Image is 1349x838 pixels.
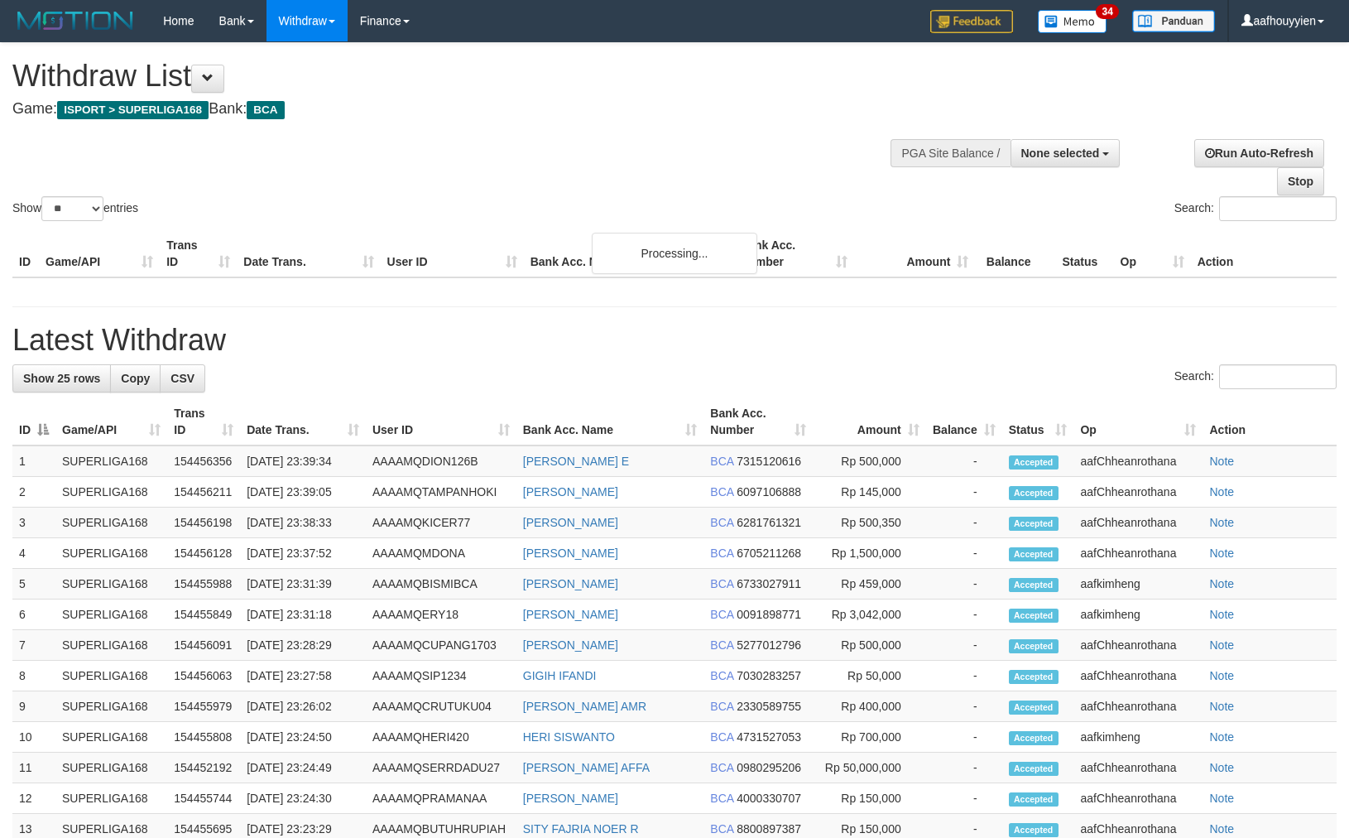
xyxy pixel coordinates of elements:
span: Copy 6097106888 to clipboard [737,485,801,498]
th: Amount: activate to sort column ascending [813,398,926,445]
th: Amount [854,230,975,277]
td: aafChheanrothana [1073,630,1203,661]
td: SUPERLIGA168 [55,630,167,661]
span: Accepted [1009,609,1059,623]
td: 154456356 [167,445,240,477]
span: None selected [1021,147,1100,160]
a: [PERSON_NAME] [523,638,618,652]
span: Accepted [1009,578,1059,592]
th: Trans ID: activate to sort column ascending [167,398,240,445]
span: CSV [170,372,194,385]
td: aafChheanrothana [1073,691,1203,722]
td: 1 [12,445,55,477]
img: MOTION_logo.png [12,8,138,33]
a: Show 25 rows [12,364,111,393]
span: Copy 0980295206 to clipboard [737,761,801,774]
a: Copy [110,364,161,393]
td: 154455744 [167,783,240,814]
td: [DATE] 23:24:30 [240,783,366,814]
img: Feedback.jpg [930,10,1013,33]
td: 2 [12,477,55,508]
a: Note [1209,669,1234,682]
span: Accepted [1009,486,1059,500]
td: [DATE] 23:27:58 [240,661,366,691]
a: Note [1209,455,1234,468]
td: aafChheanrothana [1073,477,1203,508]
a: [PERSON_NAME] AFFA [523,761,650,774]
td: AAAAMQPRAMANAA [366,783,516,814]
td: - [926,569,1002,600]
td: - [926,691,1002,722]
h1: Latest Withdraw [12,324,1337,357]
td: aafChheanrothana [1073,508,1203,538]
img: panduan.png [1132,10,1215,32]
th: Bank Acc. Name: activate to sort column ascending [516,398,704,445]
td: SUPERLIGA168 [55,691,167,722]
td: AAAAMQHERI420 [366,722,516,753]
a: Run Auto-Refresh [1194,139,1324,167]
a: Note [1209,638,1234,652]
td: AAAAMQMDONA [366,538,516,569]
th: Bank Acc. Number: activate to sort column ascending [703,398,812,445]
span: Copy 7315120616 to clipboard [737,455,801,468]
td: - [926,661,1002,691]
td: 12 [12,783,55,814]
td: Rp 50,000 [813,661,926,691]
span: Accepted [1009,547,1059,561]
td: Rp 50,000,000 [813,753,926,783]
th: Bank Acc. Number [733,230,854,277]
td: - [926,600,1002,630]
th: Status: activate to sort column ascending [1002,398,1074,445]
th: Balance: activate to sort column ascending [926,398,1002,445]
td: [DATE] 23:31:18 [240,600,366,630]
td: [DATE] 23:31:39 [240,569,366,600]
span: Copy 7030283257 to clipboard [737,669,801,682]
td: Rp 500,000 [813,630,926,661]
th: Status [1055,230,1113,277]
span: BCA [710,669,733,682]
td: AAAAMQTAMPANHOKI [366,477,516,508]
th: User ID: activate to sort column ascending [366,398,516,445]
td: 3 [12,508,55,538]
td: 10 [12,722,55,753]
span: Accepted [1009,455,1059,470]
td: 154455988 [167,569,240,600]
span: Copy 4000330707 to clipboard [737,792,801,805]
td: aafChheanrothana [1073,661,1203,691]
span: Accepted [1009,701,1059,715]
td: [DATE] 23:37:52 [240,538,366,569]
a: SITY FAJRIA NOER R [523,822,639,836]
span: Copy 0091898771 to clipboard [737,608,801,621]
td: Rp 700,000 [813,722,926,753]
a: CSV [160,364,205,393]
td: Rp 145,000 [813,477,926,508]
span: BCA [710,822,733,836]
td: Rp 459,000 [813,569,926,600]
td: - [926,477,1002,508]
a: Note [1209,822,1234,836]
td: - [926,538,1002,569]
td: SUPERLIGA168 [55,569,167,600]
span: Copy 4731527053 to clipboard [737,730,801,744]
a: HERI SISWANTO [523,730,615,744]
td: 154455979 [167,691,240,722]
td: AAAAMQDION126B [366,445,516,477]
td: aafChheanrothana [1073,753,1203,783]
a: Note [1209,792,1234,805]
th: Balance [975,230,1055,277]
span: Show 25 rows [23,372,100,385]
th: ID: activate to sort column descending [12,398,55,445]
th: Action [1203,398,1337,445]
td: - [926,508,1002,538]
span: BCA [247,101,284,119]
span: BCA [710,638,733,652]
th: ID [12,230,39,277]
h1: Withdraw List [12,60,883,93]
h4: Game: Bank: [12,101,883,118]
td: Rp 150,000 [813,783,926,814]
td: [DATE] 23:28:29 [240,630,366,661]
td: 9 [12,691,55,722]
div: PGA Site Balance / [891,139,1010,167]
td: 8 [12,661,55,691]
span: Copy 2330589755 to clipboard [737,700,801,713]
